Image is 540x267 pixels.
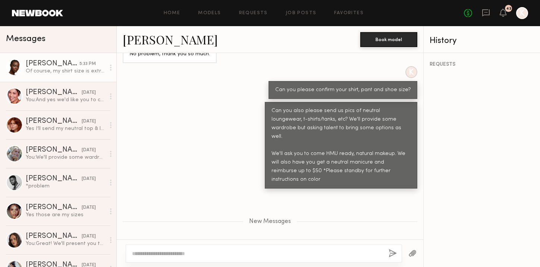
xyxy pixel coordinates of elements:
[82,176,96,183] div: [DATE]
[26,154,105,161] div: You: We'll provide some wardrobe but asking talent to bring some options as well. We'll ask you t...
[129,50,210,59] div: No problem, thank you so much.
[164,11,180,16] a: Home
[26,96,105,103] div: You: And yes we'd like you to come hair/makeup ready - a natural look. We'll be providing touch u...
[6,35,45,43] span: Messages
[123,31,218,47] a: [PERSON_NAME]
[26,60,79,68] div: [PERSON_NAME]
[360,36,417,42] a: Book model
[26,204,82,211] div: [PERSON_NAME]
[430,37,534,45] div: History
[198,11,221,16] a: Models
[26,125,105,132] div: Yes I’ll send my neutral top & loungewear options later [DATE]!:) perfect!
[239,11,268,16] a: Requests
[360,32,417,47] button: Book model
[26,233,82,240] div: [PERSON_NAME]
[26,68,105,75] div: Of course, my shirt size is extra small, my pants size is 25(xs) and shoe size is 8.5 and of course
[79,60,96,68] div: 5:33 PM
[82,118,96,125] div: [DATE]
[286,11,317,16] a: Job Posts
[275,86,411,94] div: Can you please confirm your shirt, pant and shoe size?
[26,146,82,154] div: [PERSON_NAME]
[506,7,511,11] div: 43
[430,62,534,67] div: REQUESTS
[82,204,96,211] div: [DATE]
[26,211,105,218] div: Yes those are my sizes
[26,89,82,96] div: [PERSON_NAME]
[516,7,528,19] a: K
[249,218,291,225] span: New Messages
[82,89,96,96] div: [DATE]
[26,183,105,190] div: *problem
[271,107,411,184] div: Can you also please send us pics of neutral loungewear, t-shirts/tanks, etc? We'll provide some w...
[82,233,96,240] div: [DATE]
[26,175,82,183] div: [PERSON_NAME]
[82,147,96,154] div: [DATE]
[26,240,105,247] div: You: Great! We'll present you to the client and please hold the date for now
[334,11,364,16] a: Favorites
[26,118,82,125] div: [PERSON_NAME]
